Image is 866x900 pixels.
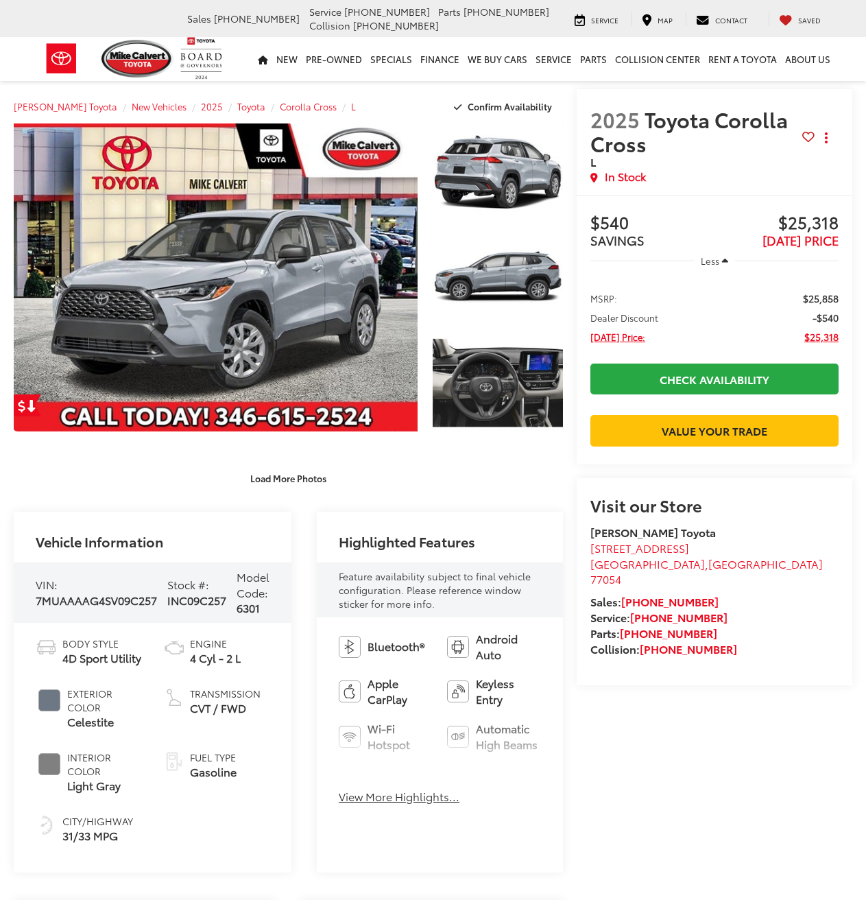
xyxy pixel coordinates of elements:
[605,169,646,185] span: In Stock
[10,123,422,432] img: 2025 Toyota Corolla Cross L
[686,12,758,26] a: Contact
[714,213,839,234] span: $25,318
[190,650,241,666] span: 4 Cyl - 2 L
[590,571,621,587] span: 77054
[803,292,839,305] span: $25,858
[438,5,461,19] span: Parts
[237,569,269,600] span: Model Code:
[621,593,719,609] a: [PHONE_NUMBER]
[590,496,839,514] h2: Visit our Store
[351,100,356,113] a: L
[62,814,133,828] span: City/Highway
[132,100,187,113] span: New Vehicles
[309,5,341,19] span: Service
[339,569,531,611] span: Feature availability subject to final vehicle configuration. Please reference window sticker for ...
[167,576,209,592] span: Stock #:
[190,687,261,700] span: Transmission
[368,676,433,707] span: Apple CarPlay
[804,330,839,344] span: $25,318
[36,576,58,592] span: VIN:
[590,104,788,158] span: Toyota Corolla Cross
[187,12,211,25] span: Sales
[769,12,831,26] a: My Saved Vehicles
[576,37,611,81] a: Parts
[280,100,337,113] a: Corolla Cross
[590,231,645,249] span: SAVINGS
[339,534,475,549] h2: Highlighted Features
[590,524,716,540] strong: [PERSON_NAME] Toyota
[531,37,576,81] a: Service
[309,19,350,32] span: Collision
[190,637,241,650] span: Engine
[237,100,265,113] a: Toyota
[339,680,361,702] img: Apple CarPlay
[431,228,564,328] img: 2025 Toyota Corolla Cross L
[715,15,747,25] span: Contact
[101,40,174,78] img: Mike Calvert Toyota
[36,36,87,81] img: Toyota
[36,814,58,836] img: Fuel Economy
[62,637,141,650] span: Body Style
[254,37,272,81] a: Home
[590,311,658,324] span: Dealer Discount
[632,12,683,26] a: Map
[813,311,839,324] span: -$540
[476,631,542,663] span: Android Auto
[36,592,157,608] span: 7MUAAAAG4SV09C257
[590,625,717,641] strong: Parts:
[658,15,673,25] span: Map
[14,394,41,416] a: Get Price Drop Alert
[431,122,564,222] img: 2025 Toyota Corolla Cross L
[590,593,719,609] strong: Sales:
[366,37,416,81] a: Specials
[339,789,459,805] button: View More Highlights...
[590,556,823,587] span: ,
[590,213,714,234] span: $540
[241,466,336,490] button: Load More Photos
[190,700,261,716] span: CVT / FWD
[815,126,839,150] button: Actions
[339,636,361,658] img: Bluetooth®
[201,100,223,113] a: 2025
[825,132,828,143] span: dropdown dots
[36,534,163,549] h2: Vehicle Information
[368,639,424,654] span: Bluetooth®
[38,753,60,775] span: #808080
[701,254,719,267] span: Less
[476,676,542,707] span: Keyless Entry
[590,540,823,587] a: [STREET_ADDRESS] [GEOGRAPHIC_DATA],[GEOGRAPHIC_DATA] 77054
[62,828,133,844] span: 31/33 MPG
[798,15,821,25] span: Saved
[190,764,237,780] span: Gasoline
[433,123,563,221] a: Expand Photo 1
[353,19,439,32] span: [PHONE_NUMBER]
[447,636,469,658] img: Android Auto
[167,592,226,608] span: INC09C257
[564,12,629,26] a: Service
[591,15,618,25] span: Service
[694,248,735,273] button: Less
[14,123,418,431] a: Expand Photo 0
[590,104,640,134] span: 2025
[67,778,143,794] span: Light Gray
[67,750,143,778] span: Interior Color
[640,641,737,656] a: [PHONE_NUMBER]
[590,364,839,394] a: Check Availability
[302,37,366,81] a: Pre-Owned
[38,689,60,711] span: #6E7885
[446,95,564,119] button: Confirm Availability
[590,556,705,571] span: [GEOGRAPHIC_DATA]
[590,330,645,344] span: [DATE] Price:
[468,100,552,113] span: Confirm Availability
[464,5,549,19] span: [PHONE_NUMBER]
[272,37,302,81] a: New
[590,540,689,556] span: [STREET_ADDRESS]
[62,650,141,666] span: 4D Sport Utility
[14,100,117,113] a: [PERSON_NAME] Toyota
[433,333,563,431] a: Expand Photo 3
[630,609,727,625] a: [PHONE_NUMBER]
